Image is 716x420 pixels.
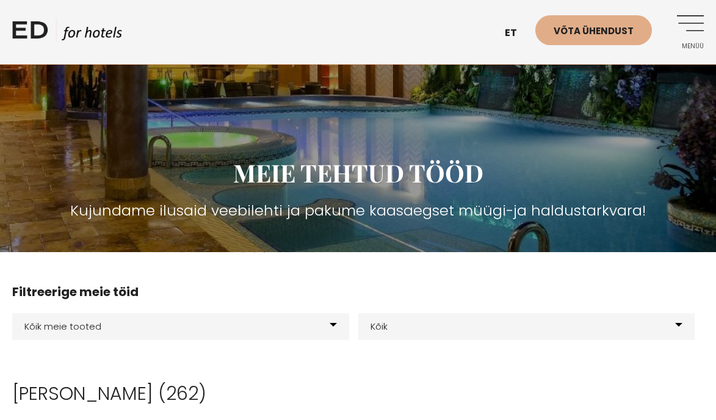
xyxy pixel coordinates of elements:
a: Võta ühendust [535,15,652,45]
h4: Filtreerige meie töid [12,283,704,301]
a: ED HOTELS [12,18,122,49]
span: MEIE TEHTUD TÖÖD [233,156,483,189]
h2: [PERSON_NAME] (262) [12,383,704,405]
h3: Kujundame ilusaid veebilehti ja pakume kaasaegset müügi-ja haldustarkvara! [12,200,704,222]
a: Menüü [670,15,704,49]
a: et [499,18,535,48]
span: Menüü [670,43,704,50]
